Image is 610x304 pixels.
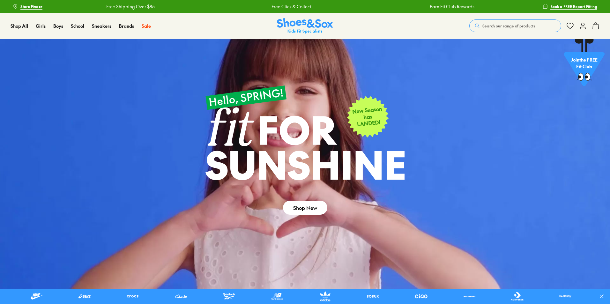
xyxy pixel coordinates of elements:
[543,1,597,12] a: Book a FREE Expert Fitting
[550,4,597,9] span: Book a FREE Expert Fitting
[283,201,327,215] a: Shop New
[272,3,311,10] a: Free Click & Collect
[36,23,46,29] a: Girls
[142,23,151,29] a: Sale
[571,56,579,63] span: Join
[53,23,63,29] a: Boys
[564,39,605,90] a: Jointhe FREE Fit Club
[13,1,42,12] a: Store Finder
[469,19,561,32] button: Search our range of products
[11,23,28,29] a: Shop All
[277,18,333,34] a: Shoes & Sox
[430,3,474,10] a: Earn Fit Club Rewards
[482,23,535,29] span: Search our range of products
[277,18,333,34] img: SNS_Logo_Responsive.svg
[119,23,134,29] a: Brands
[564,51,605,75] p: the FREE Fit Club
[106,3,155,10] a: Free Shipping Over $85
[71,23,84,29] a: School
[20,4,42,9] span: Store Finder
[92,23,111,29] a: Sneakers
